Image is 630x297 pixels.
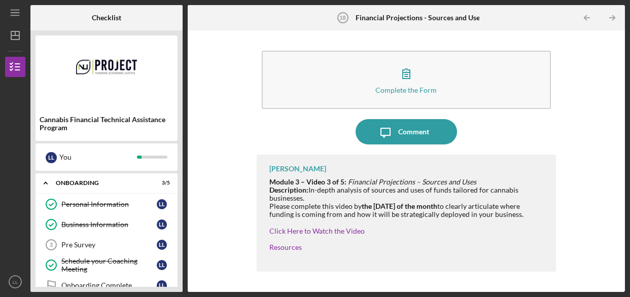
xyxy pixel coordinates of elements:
[269,178,545,218] div: In-depth analysis of sources and uses of funds tailored for cannabis businesses. Please complete ...
[269,165,326,173] div: [PERSON_NAME]
[356,14,483,22] b: Financial Projections - Sources and Uses
[61,200,157,208] div: Personal Information
[375,86,437,94] div: Complete the Form
[92,14,121,22] b: Checklist
[5,272,25,292] button: LL
[356,119,457,144] button: Comment
[262,51,550,109] button: Complete the Form
[157,240,167,250] div: L L
[36,41,178,101] img: Product logo
[157,260,167,270] div: L L
[362,202,437,210] strong: the [DATE] of the month
[56,180,145,186] div: Onboarding
[269,177,346,186] strong: Module 3 – Video 3 of 5:
[157,199,167,209] div: L L
[41,194,172,214] a: Personal InformationLL
[269,185,308,194] strong: Description:
[339,15,345,21] tspan: 18
[46,152,57,163] div: L L
[40,116,173,132] div: Cannabis Financial Technical Assistance Program
[61,257,157,273] div: Schedule your Coaching Meeting
[152,180,170,186] div: 3 / 5
[269,227,365,235] a: Click Here to Watch the Video
[41,255,172,275] a: Schedule your Coaching MeetingLL
[157,219,167,230] div: L L
[61,220,157,229] div: Business Information
[61,241,157,249] div: Pre Survey
[59,148,137,166] div: You
[41,275,172,295] a: Onboarding CompleteLL
[269,243,302,251] a: Resources
[157,280,167,290] div: L L
[41,214,172,235] a: Business InformationLL
[41,235,172,255] a: 3Pre SurveyLL
[13,279,18,285] text: LL
[50,242,53,248] tspan: 3
[348,177,476,186] em: Financial Projections – Sources and Uses
[61,281,157,289] div: Onboarding Complete
[398,119,429,144] div: Comment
